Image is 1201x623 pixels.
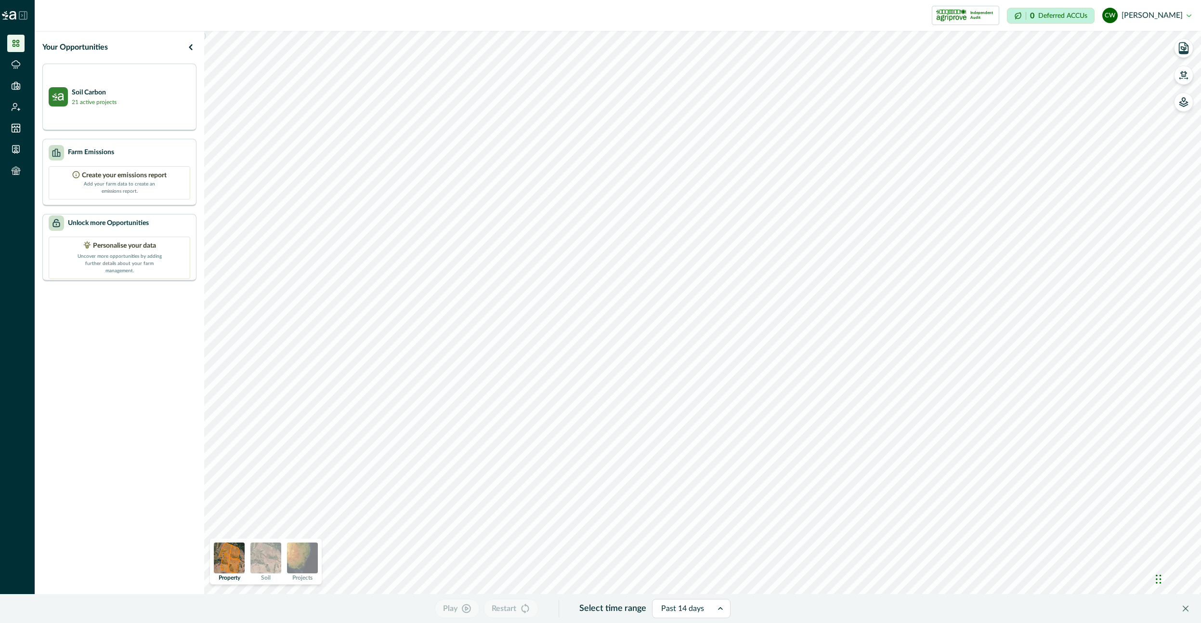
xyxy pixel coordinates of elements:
[71,251,168,275] p: Uncover more opportunities by adding further details about your farm management.
[68,218,149,228] p: Unlock more Opportunities
[1038,12,1087,19] p: Deferred ACCUs
[1102,4,1191,27] button: cadel watson[PERSON_NAME]
[936,8,966,23] img: certification logo
[2,11,16,20] img: Logo
[250,543,281,573] img: soil preview
[219,575,240,581] p: Property
[1156,565,1162,594] div: Drag
[72,88,117,98] p: Soil Carbon
[82,171,167,181] p: Create your emissions report
[1153,555,1201,601] iframe: Chat Widget
[1030,12,1034,20] p: 0
[435,599,480,618] button: Play
[292,575,313,581] p: Projects
[83,181,156,195] p: Add your farm data to create an emissions report.
[68,147,114,158] p: Farm Emissions
[214,543,245,573] img: property preview
[483,599,538,618] button: Restart
[261,575,271,581] p: Soil
[93,241,156,251] p: Personalise your data
[492,603,516,614] p: Restart
[287,543,318,573] img: projects preview
[970,11,995,20] p: Independent Audit
[579,602,646,615] p: Select time range
[42,41,108,53] p: Your Opportunities
[72,98,117,106] p: 21 active projects
[443,603,457,614] p: Play
[1178,601,1193,616] button: Close
[932,6,999,25] button: certification logoIndependent Audit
